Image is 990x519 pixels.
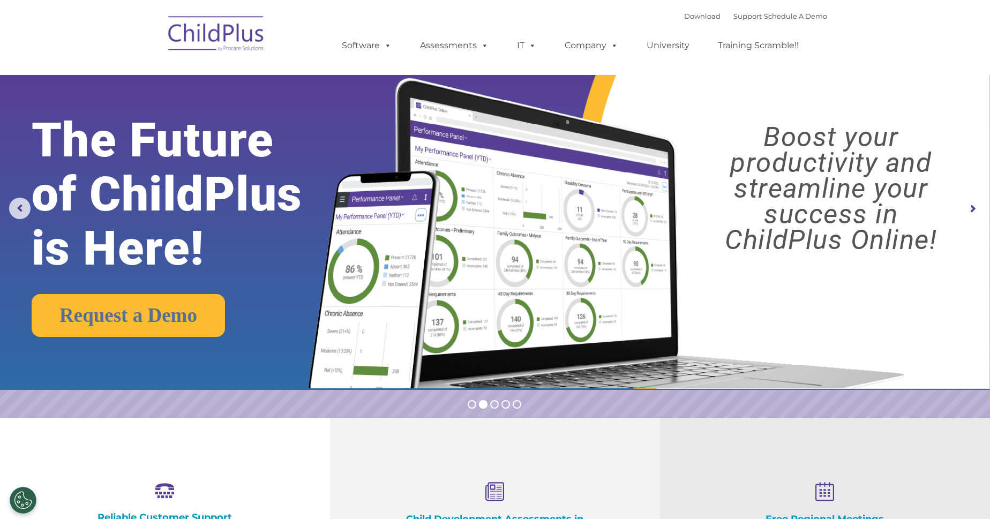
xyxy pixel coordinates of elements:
img: ChildPlus by Procare Solutions [163,9,270,62]
a: Assessments [409,35,499,56]
span: Last name [149,71,182,79]
font: | [684,12,827,20]
span: Phone number [149,115,194,123]
a: IT [506,35,547,56]
rs-layer: Boost your productivity and streamline your success in ChildPlus Online! [684,124,978,253]
rs-layer: The Future of ChildPlus is Here! [32,113,348,275]
a: Software [331,35,402,56]
a: Company [554,35,629,56]
button: Cookies Settings [10,487,36,514]
a: Training Scramble!! [707,35,809,56]
a: University [636,35,700,56]
a: Request a Demo [32,294,225,337]
a: Download [684,12,721,20]
a: Schedule A Demo [764,12,827,20]
a: Support [733,12,762,20]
